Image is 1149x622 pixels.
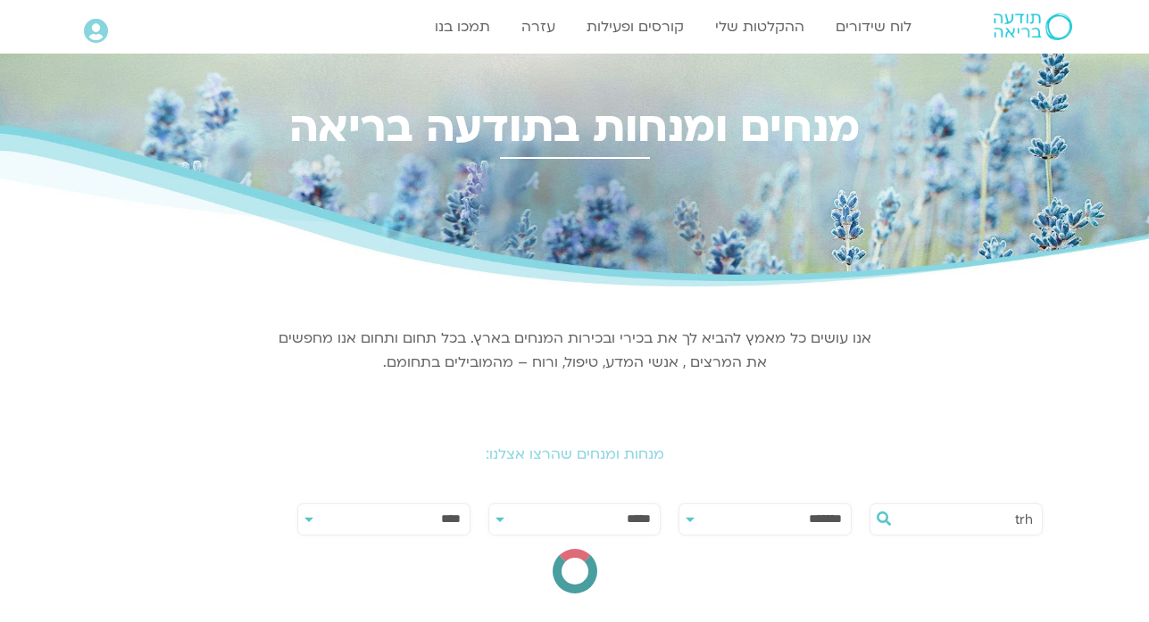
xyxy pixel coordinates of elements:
h2: מנחות ומנחים שהרצו אצלנו: [75,446,1075,462]
a: תמכו בנו [426,10,499,44]
h2: מנחים ומנחות בתודעה בריאה [75,103,1075,152]
input: חיפוש [897,504,1033,535]
a: ההקלטות שלי [706,10,813,44]
p: אנו עושים כל מאמץ להביא לך את בכירי ובכירות המנחים בארץ. בכל תחום ותחום אנו מחפשים את המרצים , אנ... [276,327,874,375]
a: לוח שידורים [827,10,920,44]
a: קורסים ופעילות [578,10,693,44]
img: תודעה בריאה [994,13,1072,40]
a: עזרה [512,10,564,44]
